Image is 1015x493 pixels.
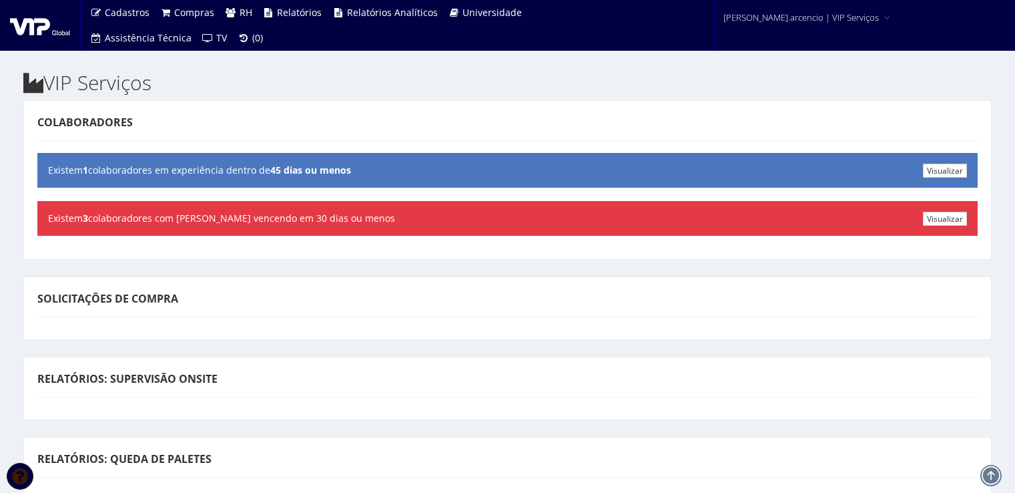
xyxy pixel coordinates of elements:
[347,6,438,19] span: Relatórios Analíticos
[216,31,227,44] span: TV
[232,25,268,51] a: (0)
[37,371,218,386] span: Relatórios: Supervisão OnSite
[37,153,978,188] div: Existem colaboradores em experiência dentro de
[37,452,212,466] span: Relatórios: Queda de Paletes
[462,6,522,19] span: Universidade
[37,115,133,130] span: Colaboradores
[174,6,214,19] span: Compras
[270,164,351,176] b: 45 dias ou menos
[723,11,879,24] span: [PERSON_NAME].arcencio | VIP Serviços
[240,6,252,19] span: RH
[83,212,88,224] b: 3
[37,201,978,236] div: Existem colaboradores com [PERSON_NAME] vencendo em 30 dias ou menos
[83,164,88,176] b: 1
[923,212,967,226] a: Visualizar
[277,6,322,19] span: Relatórios
[105,31,192,44] span: Assistência Técnica
[923,164,967,178] a: Visualizar
[10,15,70,35] img: logo
[252,31,263,44] span: (0)
[23,71,992,94] h2: VIP Serviços
[85,25,197,51] a: Assistência Técnica
[197,25,233,51] a: TV
[105,6,149,19] span: Cadastros
[37,291,178,306] span: Solicitações de Compra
